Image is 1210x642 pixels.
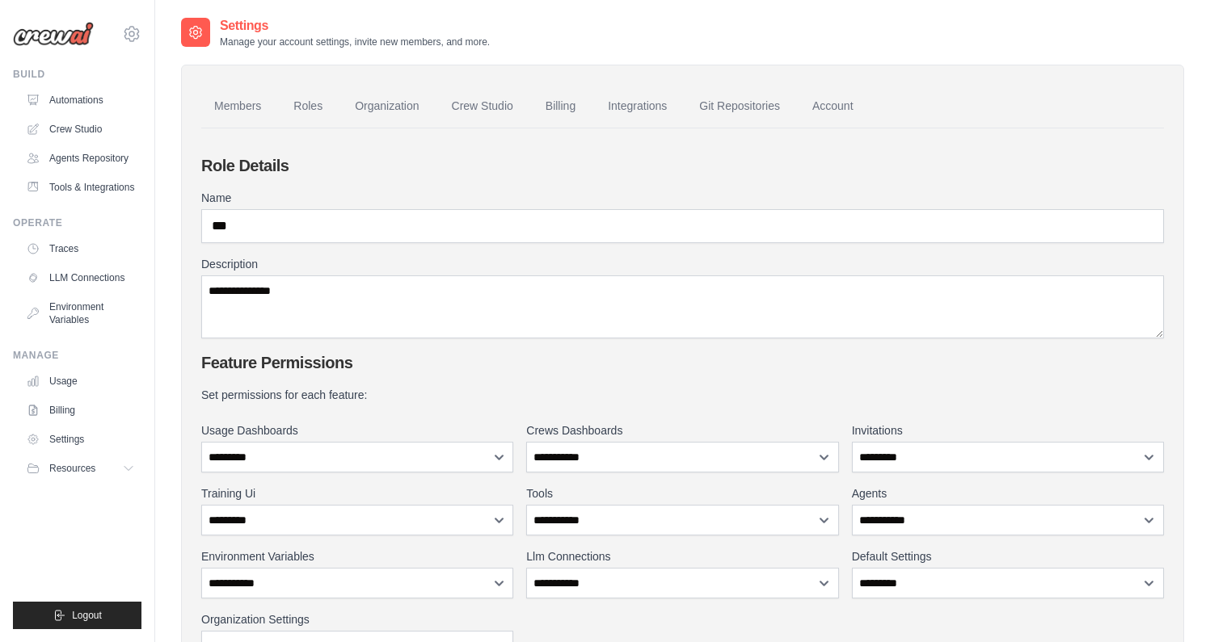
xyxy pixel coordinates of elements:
legend: Set permissions for each feature: [201,387,1164,403]
label: Agents [852,485,1164,501]
a: Crew Studio [439,85,526,128]
span: Resources [49,462,95,475]
button: Resources [19,455,141,481]
img: Logo [13,22,94,46]
a: Git Repositories [686,85,793,128]
a: Billing [19,397,141,423]
button: Logout [13,602,141,629]
a: Environment Variables [19,294,141,333]
p: Manage your account settings, invite new members, and more. [220,36,490,48]
label: Crews Dashboards [526,422,838,438]
span: Logout [72,609,102,622]
a: LLM Connections [19,265,141,291]
a: Automations [19,87,141,113]
h2: Role Details [201,154,1164,177]
h2: Feature Permissions [201,351,1164,374]
label: Invitations [852,422,1164,438]
div: Operate [13,216,141,229]
a: Organization [342,85,432,128]
label: Llm Connections [526,548,838,564]
a: Roles [280,85,335,128]
label: Tools [526,485,838,501]
label: Training Ui [201,485,513,501]
a: Tools & Integrations [19,174,141,200]
h2: Settings [220,16,490,36]
label: Description [201,256,1164,272]
label: Environment Variables [201,548,513,564]
label: Organization Settings [201,611,513,627]
a: Usage [19,368,141,394]
div: Build [13,68,141,81]
label: Default Settings [852,548,1164,564]
a: Integrations [595,85,680,128]
a: Traces [19,236,141,262]
label: Usage Dashboards [201,422,513,438]
a: Crew Studio [19,116,141,142]
a: Settings [19,426,141,452]
a: Billing [533,85,588,128]
div: Manage [13,349,141,362]
a: Members [201,85,274,128]
a: Agents Repository [19,145,141,171]
label: Name [201,190,1164,206]
a: Account [799,85,866,128]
